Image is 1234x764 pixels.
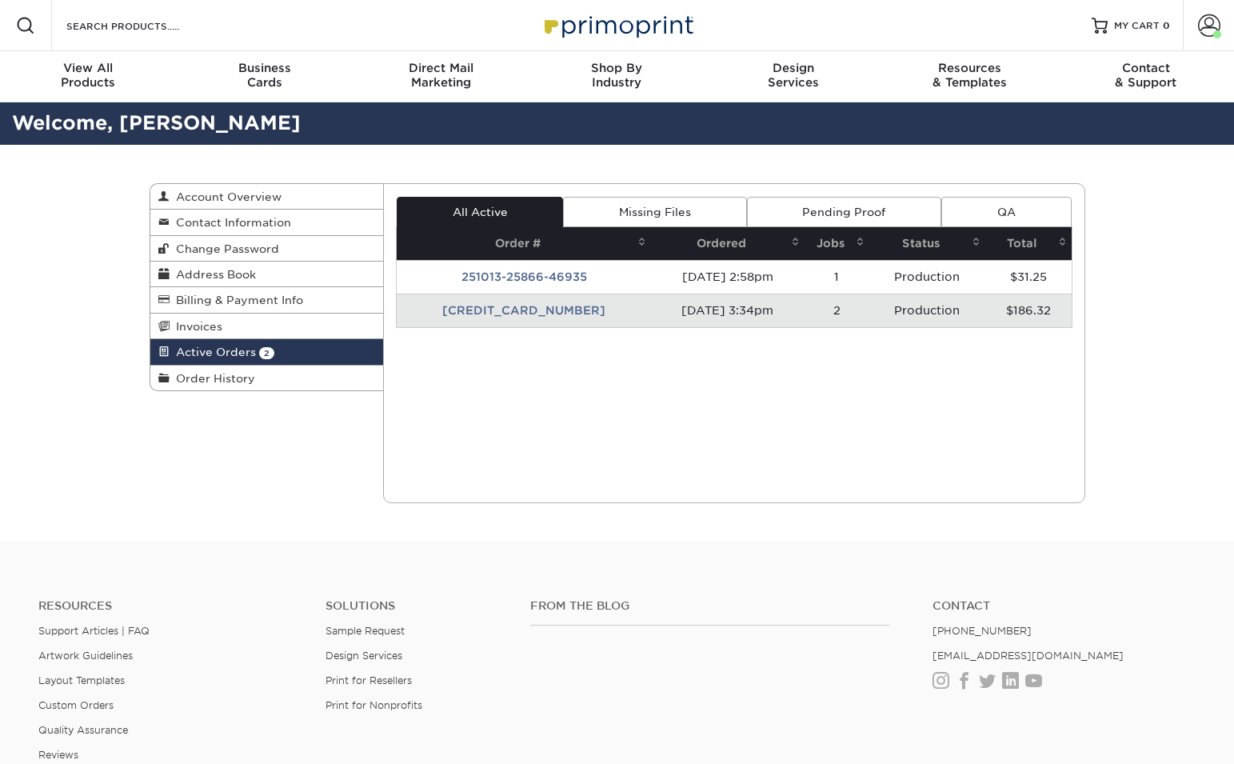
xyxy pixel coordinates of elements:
[38,599,302,613] h4: Resources
[1058,61,1234,90] div: & Support
[932,599,1196,613] a: Contact
[529,51,705,102] a: Shop ByIndustry
[805,260,869,294] td: 1
[150,236,384,262] a: Change Password
[397,260,651,294] td: 251013-25866-46935
[881,61,1057,75] span: Resources
[38,749,78,761] a: Reviews
[941,197,1071,227] a: QA
[932,625,1032,637] a: [PHONE_NUMBER]
[38,625,150,637] a: Support Articles | FAQ
[38,724,128,736] a: Quality Assurance
[353,61,529,75] span: Direct Mail
[529,61,705,90] div: Industry
[353,51,529,102] a: Direct MailMarketing
[651,227,805,260] th: Ordered
[325,650,402,662] a: Design Services
[65,16,221,35] input: SEARCH PRODUCTS.....
[38,699,114,711] a: Custom Orders
[150,314,384,339] a: Invoices
[932,650,1124,662] a: [EMAIL_ADDRESS][DOMAIN_NAME]
[530,599,889,613] h4: From the Blog
[651,260,805,294] td: [DATE] 2:58pm
[705,51,881,102] a: DesignServices
[259,347,274,359] span: 2
[1058,61,1234,75] span: Contact
[170,372,255,385] span: Order History
[985,227,1072,260] th: Total
[705,61,881,90] div: Services
[170,190,282,203] span: Account Overview
[563,197,746,227] a: Missing Files
[805,294,869,327] td: 2
[397,197,563,227] a: All Active
[150,339,384,365] a: Active Orders 2
[38,674,125,686] a: Layout Templates
[1114,19,1160,33] span: MY CART
[805,227,869,260] th: Jobs
[176,51,352,102] a: BusinessCards
[869,260,985,294] td: Production
[529,61,705,75] span: Shop By
[537,8,697,42] img: Primoprint
[1163,20,1170,31] span: 0
[1058,51,1234,102] a: Contact& Support
[176,61,352,75] span: Business
[170,346,256,358] span: Active Orders
[869,294,985,327] td: Production
[397,294,651,327] td: [CREDIT_CARD_NUMBER]
[170,216,291,229] span: Contact Information
[353,61,529,90] div: Marketing
[325,699,422,711] a: Print for Nonprofits
[881,61,1057,90] div: & Templates
[176,61,352,90] div: Cards
[881,51,1057,102] a: Resources& Templates
[150,287,384,313] a: Billing & Payment Info
[150,210,384,235] a: Contact Information
[170,242,279,255] span: Change Password
[747,197,941,227] a: Pending Proof
[325,599,506,613] h4: Solutions
[651,294,805,327] td: [DATE] 3:34pm
[150,366,384,390] a: Order History
[170,268,256,281] span: Address Book
[38,650,133,662] a: Artwork Guidelines
[985,294,1072,327] td: $186.32
[325,674,412,686] a: Print for Resellers
[170,294,303,306] span: Billing & Payment Info
[705,61,881,75] span: Design
[150,262,384,287] a: Address Book
[869,227,985,260] th: Status
[325,625,405,637] a: Sample Request
[150,184,384,210] a: Account Overview
[170,320,222,333] span: Invoices
[397,227,651,260] th: Order #
[985,260,1072,294] td: $31.25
